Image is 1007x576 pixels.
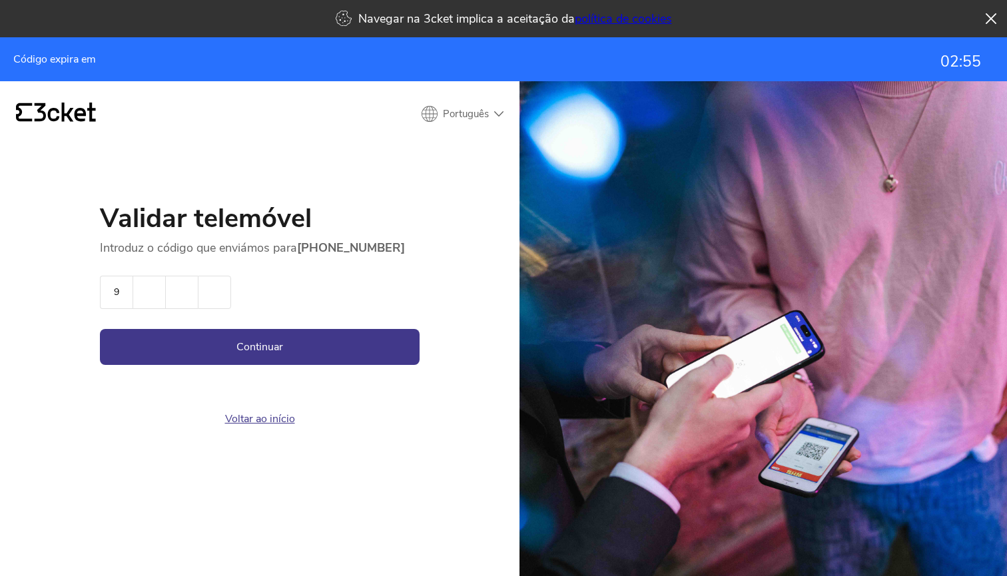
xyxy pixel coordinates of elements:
div: 02:55 [940,53,981,71]
h1: Validar telemóvel [100,205,420,240]
button: Continuar [100,329,420,365]
a: Voltar ao início [225,412,295,426]
p: Navegar na 3cket implica a aceitação da [358,11,672,27]
a: {' '} [16,103,96,125]
p: Introduz o código que enviámos para [100,240,420,256]
strong: [PHONE_NUMBER] [297,240,405,256]
g: {' '} [16,103,32,122]
a: política de cookies [575,11,672,27]
span: Código expira em [13,53,96,65]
